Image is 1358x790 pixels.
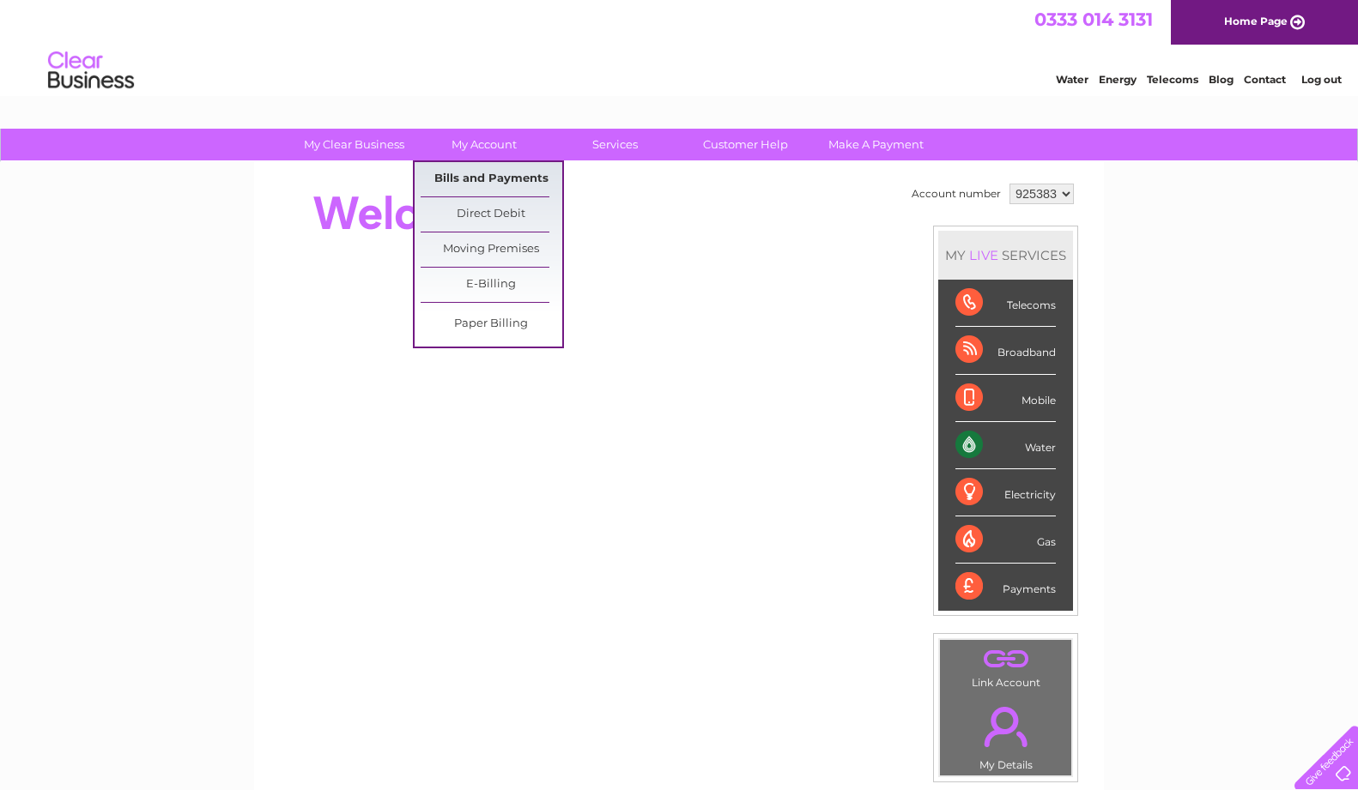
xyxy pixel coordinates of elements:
a: Water [1056,73,1088,86]
a: Services [544,129,686,160]
td: Link Account [939,639,1072,693]
a: My Account [414,129,555,160]
a: . [944,644,1067,674]
div: Clear Business is a trading name of Verastar Limited (registered in [GEOGRAPHIC_DATA] No. 3667643... [275,9,1086,83]
img: logo.png [47,45,135,97]
a: Direct Debit [421,197,562,232]
a: Log out [1301,73,1342,86]
div: Gas [955,516,1056,564]
a: . [944,697,1067,757]
div: Mobile [955,375,1056,422]
a: Moving Premises [421,232,562,267]
div: LIVE [966,247,1002,263]
div: MY SERVICES [938,231,1073,280]
div: Electricity [955,469,1056,516]
a: Customer Help [675,129,816,160]
a: Make A Payment [805,129,947,160]
a: Bills and Payments [421,162,562,196]
div: Telecoms [955,280,1056,327]
td: Account number [907,179,1005,208]
a: E-Billing [421,268,562,302]
a: Energy [1099,73,1137,86]
a: Paper Billing [421,307,562,341]
div: Payments [955,564,1056,610]
a: Telecoms [1147,73,1198,86]
div: Water [955,422,1056,469]
td: My Details [939,692,1072,776]
a: My Clear Business [283,129,425,160]
a: 0333 014 3131 [1034,9,1153,30]
div: Broadband [955,327,1056,374]
a: Contact [1244,73,1286,86]
a: Blog [1209,73,1234,86]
